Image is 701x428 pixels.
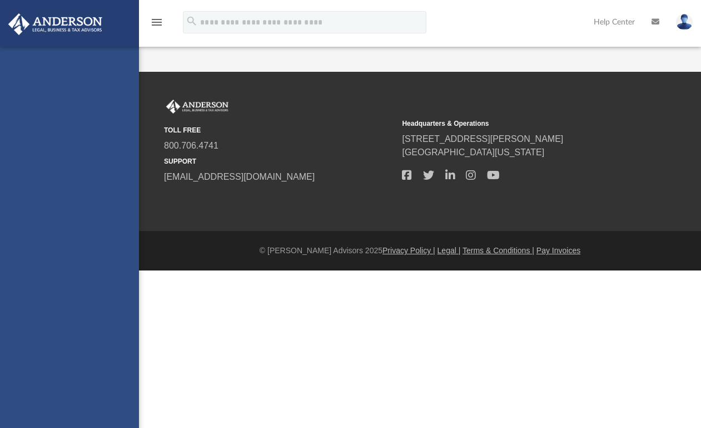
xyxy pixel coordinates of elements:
a: [EMAIL_ADDRESS][DOMAIN_NAME] [164,172,315,181]
small: TOLL FREE [164,125,394,135]
a: 800.706.4741 [164,141,218,150]
img: Anderson Advisors Platinum Portal [5,13,106,35]
i: menu [150,16,163,29]
img: Anderson Advisors Platinum Portal [164,100,231,114]
img: User Pic [676,14,693,30]
i: search [186,15,198,27]
small: SUPPORT [164,156,394,166]
a: menu [150,21,163,29]
div: © [PERSON_NAME] Advisors 2025 [139,245,701,257]
small: Headquarters & Operations [402,119,632,129]
a: Terms & Conditions | [463,246,534,255]
a: Privacy Policy | [382,246,435,255]
a: Legal | [437,246,461,255]
a: Pay Invoices [536,246,580,255]
a: [STREET_ADDRESS][PERSON_NAME] [402,134,563,144]
a: [GEOGRAPHIC_DATA][US_STATE] [402,147,544,157]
